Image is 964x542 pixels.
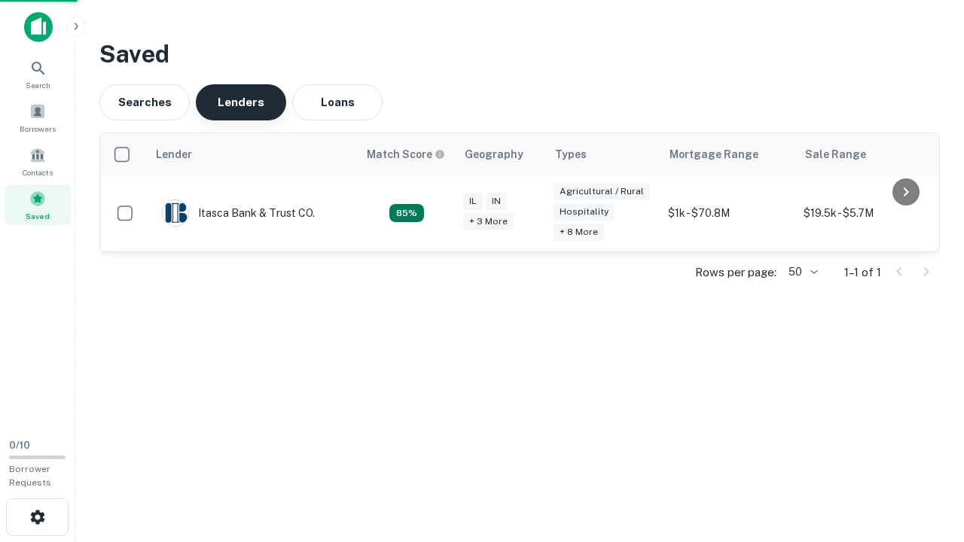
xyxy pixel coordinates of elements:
td: $19.5k - $5.7M [796,175,932,251]
div: Itasca Bank & Trust CO. [162,199,315,227]
div: + 8 more [554,224,604,241]
div: Capitalize uses an advanced AI algorithm to match your search with the best lender. The match sco... [367,146,445,163]
th: Geography [456,133,546,175]
th: Mortgage Range [660,133,796,175]
div: Hospitality [554,203,615,221]
h3: Saved [99,36,940,72]
p: 1–1 of 1 [844,263,881,282]
p: Rows per page: [695,263,776,282]
div: Mortgage Range [670,145,758,163]
h6: Match Score [367,146,442,163]
img: picture [163,200,188,226]
img: capitalize-icon.png [24,12,53,42]
span: Borrower Requests [9,464,51,488]
td: $1k - $70.8M [660,175,796,251]
div: Types [555,145,587,163]
th: Sale Range [796,133,932,175]
div: Lender [156,145,192,163]
span: Borrowers [20,123,56,135]
div: + 3 more [463,213,514,230]
iframe: Chat Widget [889,422,964,494]
span: Contacts [23,166,53,178]
a: Search [5,53,71,94]
th: Capitalize uses an advanced AI algorithm to match your search with the best lender. The match sco... [358,133,456,175]
a: Contacts [5,141,71,181]
a: Borrowers [5,97,71,138]
div: IL [463,193,483,210]
th: Lender [147,133,358,175]
span: Saved [26,210,50,222]
div: IN [486,193,507,210]
div: 50 [782,261,820,283]
span: 0 / 10 [9,440,30,451]
button: Loans [292,84,383,120]
div: Agricultural / Rural [554,183,650,200]
button: Lenders [196,84,286,120]
div: Geography [465,145,523,163]
div: Sale Range [805,145,866,163]
th: Types [546,133,660,175]
div: Capitalize uses an advanced AI algorithm to match your search with the best lender. The match sco... [389,204,424,222]
span: Search [26,79,50,91]
button: Searches [99,84,190,120]
a: Saved [5,184,71,225]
